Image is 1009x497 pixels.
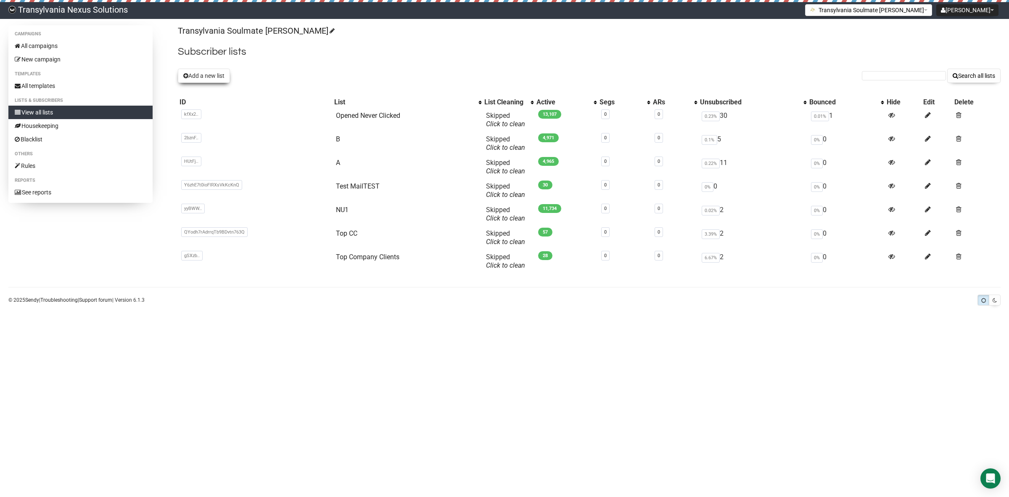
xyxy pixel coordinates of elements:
[486,253,525,269] span: Skipped
[658,253,660,258] a: 0
[40,297,78,303] a: Troubleshooting
[25,297,39,303] a: Sendy
[651,96,698,108] th: ARs: No sort applied, activate to apply an ascending sort
[336,253,399,261] a: Top Company Clients
[336,135,340,143] a: B
[805,4,932,16] button: Transylvania Soulmate [PERSON_NAME]
[486,112,525,128] span: Skipped
[336,206,349,214] a: NU1
[336,112,400,120] a: Opened Never Clicked
[658,135,660,141] a: 0
[702,182,713,192] span: 0%
[658,112,660,117] a: 0
[698,108,808,132] td: 30
[947,69,1001,83] button: Search all lists
[980,468,1001,489] div: Open Intercom Messenger
[604,159,607,164] a: 0
[811,135,823,145] span: 0%
[486,206,525,222] span: Skipped
[658,159,660,164] a: 0
[336,159,340,167] a: A
[604,112,607,117] a: 0
[538,181,552,189] span: 30
[486,167,525,175] a: Click to clean
[658,182,660,188] a: 0
[181,227,248,237] span: QYodh7rAdrrqTb9BDvtn763Q
[604,182,607,188] a: 0
[538,133,559,142] span: 4,971
[653,98,690,106] div: ARs
[181,251,203,260] span: gSXzb..
[809,98,877,106] div: Bounced
[538,110,561,119] span: 13,107
[598,96,651,108] th: Segs: No sort applied, activate to apply an ascending sort
[8,159,153,173] a: Rules
[808,202,885,226] td: 0
[604,135,607,141] a: 0
[486,182,525,199] span: Skipped
[923,98,951,106] div: Edit
[811,206,823,215] span: 0%
[486,135,525,151] span: Skipped
[486,144,525,151] a: Click to clean
[486,120,525,128] a: Click to clean
[8,295,145,305] p: © 2025 | | | Version 6.1.3
[658,229,660,235] a: 0
[811,229,823,239] span: 0%
[8,186,153,199] a: See reports
[885,96,922,108] th: Hide: No sort applied, sorting is disabled
[535,96,598,108] th: Active: No sort applied, activate to apply an ascending sort
[808,226,885,250] td: 0
[953,96,1001,108] th: Delete: No sort applied, sorting is disabled
[8,133,153,146] a: Blacklist
[178,44,1001,59] h2: Subscriber lists
[887,98,920,106] div: Hide
[811,112,829,121] span: 0.01%
[698,250,808,273] td: 2
[698,179,808,202] td: 0
[180,98,331,106] div: ID
[178,69,230,83] button: Add a new list
[486,191,525,199] a: Click to clean
[702,229,720,239] span: 3.39%
[810,6,816,13] img: 1.png
[538,228,552,237] span: 57
[486,238,525,246] a: Click to clean
[604,206,607,211] a: 0
[698,202,808,226] td: 2
[536,98,589,106] div: Active
[808,250,885,273] td: 0
[178,96,333,108] th: ID: No sort applied, sorting is disabled
[181,180,242,190] span: Y6zhE7t0ioFlRXsVkKcKnQ
[808,108,885,132] td: 1
[8,149,153,159] li: Others
[486,229,525,246] span: Skipped
[698,96,808,108] th: Unsubscribed: No sort applied, activate to apply an ascending sort
[604,253,607,258] a: 0
[922,96,953,108] th: Edit: No sort applied, sorting is disabled
[8,39,153,53] a: All campaigns
[538,157,559,166] span: 4,965
[486,159,525,175] span: Skipped
[698,226,808,250] td: 2
[698,155,808,179] td: 11
[8,106,153,119] a: View all lists
[700,98,799,106] div: Unsubscribed
[486,261,525,269] a: Click to clean
[484,98,526,106] div: List Cleaning
[698,132,808,155] td: 5
[8,69,153,79] li: Templates
[811,159,823,168] span: 0%
[954,98,999,106] div: Delete
[178,26,333,36] a: Transylvania Soulmate [PERSON_NAME]
[181,109,201,119] span: kfXx2..
[811,253,823,263] span: 0%
[8,96,153,106] li: Lists & subscribers
[483,96,535,108] th: List Cleaning: No sort applied, activate to apply an ascending sort
[333,96,483,108] th: List: No sort applied, activate to apply an ascending sort
[658,206,660,211] a: 0
[181,204,205,213] span: yyBWW..
[336,182,380,190] a: Test MailTEST
[334,98,474,106] div: List
[702,206,720,215] span: 0.02%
